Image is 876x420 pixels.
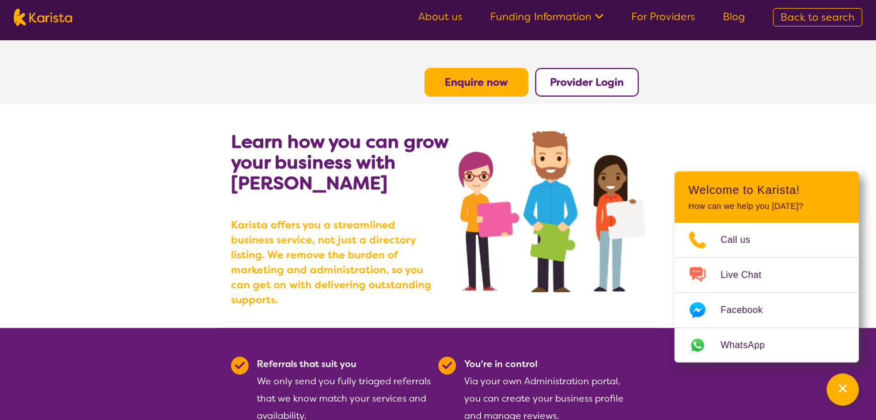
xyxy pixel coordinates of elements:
span: WhatsApp [720,337,779,354]
a: Provider Login [550,75,624,89]
img: grow your business with Karista [458,131,645,292]
span: Call us [720,231,764,249]
a: Funding Information [490,10,604,24]
b: Karista offers you a streamlined business service, not just a directory listing. We remove the bu... [231,217,438,307]
b: Referrals that suit you [257,358,357,370]
b: Learn how you can grow your business with [PERSON_NAME] [231,129,448,195]
p: How can we help you [DATE]? [688,201,845,211]
img: Karista logo [14,9,72,26]
span: Back to search [780,10,855,24]
ul: Choose channel [674,223,859,362]
a: Web link opens in a new tab. [674,328,859,362]
a: Enquire now [445,75,508,89]
b: You're in control [464,358,537,370]
a: Blog [723,10,745,24]
div: Channel Menu [674,171,859,362]
button: Provider Login [535,68,639,97]
a: For Providers [631,10,695,24]
h2: Welcome to Karista! [688,183,845,197]
button: Enquire now [424,68,528,97]
a: Back to search [773,8,862,26]
span: Facebook [720,301,776,319]
img: Tick [438,357,456,375]
img: Tick [231,357,249,375]
span: Live Chat [720,266,775,284]
button: Channel Menu [826,373,859,406]
a: About us [418,10,462,24]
